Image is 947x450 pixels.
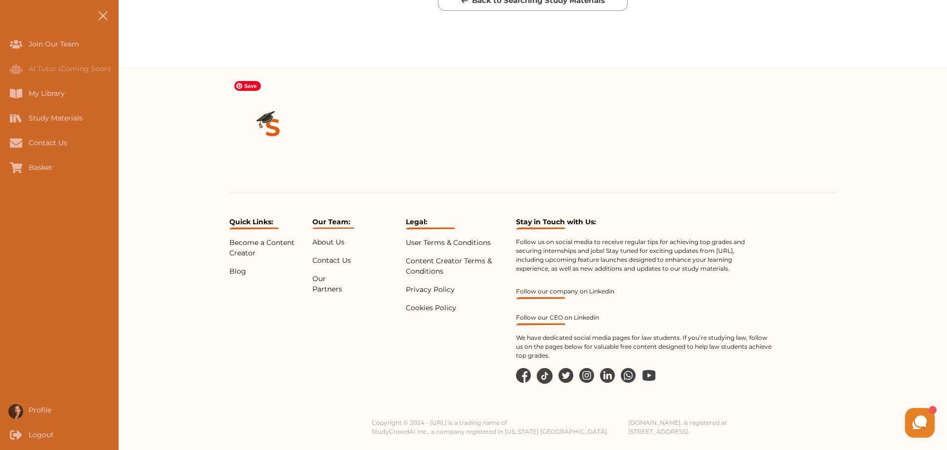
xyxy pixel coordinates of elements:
[229,238,308,258] p: Become a Content Creator
[600,368,615,383] img: li
[516,238,763,273] p: Follow us on social media to receive regular tips for achieving top grades and securing internshi...
[406,217,512,230] p: Legal:
[516,323,565,326] img: Under
[229,227,279,230] img: Under
[579,368,594,383] img: in
[312,237,354,247] p: About Us
[559,368,573,383] img: tw
[406,285,512,295] p: Privacy Policy
[406,227,455,230] img: Under
[777,217,836,219] iframe: Reviews Badge Modern Widget
[234,81,261,91] span: Save
[229,86,316,173] img: Logo
[716,247,733,254] a: [URL]
[516,287,773,299] a: Follow our company on Linkedin
[312,255,354,266] p: Contact Us
[406,256,512,277] p: Content Creator Terms & Conditions
[516,217,773,230] p: Stay in Touch with Us:
[229,217,308,230] p: Quick Links:
[642,368,656,383] img: wp
[372,418,608,436] p: Copyright © 2024 - [URL] is a trading name of StudyCrowdAI Inc., a company registered in [US_STAT...
[8,404,23,419] img: User profile
[516,227,565,230] img: Under
[516,297,565,299] img: Under
[312,217,354,229] p: Our Team:
[710,406,937,440] iframe: HelpCrunch
[312,274,354,294] p: Our Partners
[406,238,512,248] p: User Terms & Conditions
[516,314,773,326] a: Follow our CEO on Linkedin
[229,266,308,277] p: Blog
[516,368,531,383] img: facebook
[621,368,636,383] img: wp
[516,333,773,360] p: We have dedicated social media pages for law students. If you’re studying law, follow us on the p...
[628,418,727,436] p: [DOMAIN_NAME]. is registered at [STREET_ADDRESS].
[312,227,354,229] img: Under
[406,303,512,313] p: Cookies Policy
